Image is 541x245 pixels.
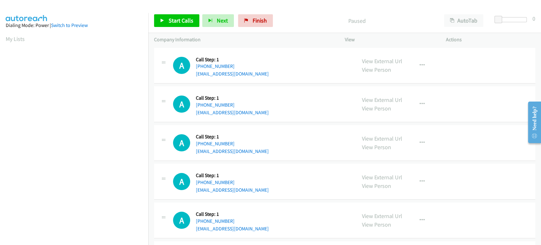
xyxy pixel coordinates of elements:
h5: Call Step: 1 [196,172,269,179]
a: My Lists [6,35,25,43]
a: [EMAIL_ADDRESS][DOMAIN_NAME] [196,187,269,193]
a: [PHONE_NUMBER] [196,218,235,224]
p: Company Information [154,36,333,43]
a: View Person [362,66,391,73]
span: Finish [253,17,267,24]
a: View Person [362,143,391,151]
p: View [345,36,435,43]
iframe: Resource Center [523,97,541,148]
h5: Call Step: 1 [196,211,269,217]
h1: A [173,57,190,74]
a: View External Url [362,96,402,103]
a: Switch to Preview [51,22,88,28]
a: [PHONE_NUMBER] [196,179,235,185]
a: [PHONE_NUMBER] [196,102,235,108]
div: The call is yet to be attempted [173,173,190,190]
h1: A [173,134,190,151]
div: The call is yet to be attempted [173,57,190,74]
span: Start Calls [169,17,193,24]
a: View External Url [362,57,402,65]
span: Next [217,17,228,24]
a: View Person [362,221,391,228]
h5: Call Step: 1 [196,56,269,63]
a: Finish [238,14,273,27]
a: [EMAIL_ADDRESS][DOMAIN_NAME] [196,148,269,154]
p: Actions [446,36,535,43]
h1: A [173,96,190,113]
h1: A [173,173,190,190]
a: [PHONE_NUMBER] [196,63,235,69]
a: [EMAIL_ADDRESS][DOMAIN_NAME] [196,226,269,232]
a: View External Url [362,212,402,220]
a: View External Url [362,135,402,142]
h1: A [173,212,190,229]
a: View Person [362,182,391,189]
button: Next [202,14,234,27]
a: [EMAIL_ADDRESS][DOMAIN_NAME] [196,71,269,77]
p: Paused [281,17,433,25]
a: View External Url [362,174,402,181]
div: The call is yet to be attempted [173,212,190,229]
div: Dialing Mode: Power | [6,22,143,29]
a: [EMAIL_ADDRESS][DOMAIN_NAME] [196,109,269,116]
h5: Call Step: 1 [196,134,269,140]
div: The call is yet to be attempted [173,96,190,113]
h5: Call Step: 1 [196,95,269,101]
button: AutoTab [444,14,483,27]
div: Delay between calls (in seconds) [498,17,527,22]
a: [PHONE_NUMBER] [196,141,235,147]
div: 0 [532,14,535,23]
div: The call is yet to be attempted [173,134,190,151]
a: View Person [362,105,391,112]
a: Start Calls [154,14,199,27]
